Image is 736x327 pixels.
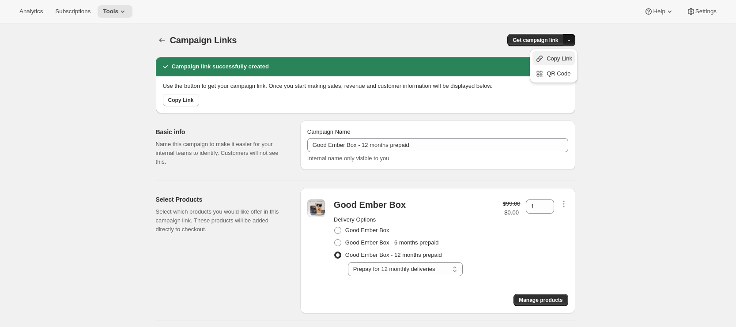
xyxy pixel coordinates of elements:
span: Manage products [519,297,562,304]
img: Default Title [307,199,325,217]
span: Good Ember Box - 6 months prepaid [345,239,439,246]
button: Tools [98,5,132,18]
span: Copy Link [168,97,194,104]
span: Settings [695,8,717,15]
h2: Basic info [156,128,286,136]
span: QR Code [547,70,570,77]
span: Good Ember Box [345,227,389,233]
button: Copy Link [163,94,199,106]
span: Get campaign link [513,37,558,44]
p: Name this campaign to make it easier for your internal teams to identify. Customers will not see ... [156,140,286,166]
span: Campaign Name [307,128,351,135]
span: Copy Link [547,55,572,62]
button: Help [639,5,679,18]
span: Good Ember Box - 12 months prepaid [345,252,442,258]
p: $99.00 [503,199,521,208]
button: Settings [681,5,722,18]
span: Internal name only visible to you [307,155,389,162]
span: Subscriptions [55,8,91,15]
button: Subscriptions [50,5,96,18]
span: Analytics [19,8,43,15]
input: Example: Seasonal campaign [307,138,568,152]
div: $0.00 [504,208,519,217]
span: Tools [103,8,118,15]
span: Campaign Links [170,35,237,45]
button: Manage products [513,294,568,306]
p: Use the button to get your campaign link. Once you start making sales, revenue and customer infor... [163,82,568,90]
h2: Select Products [156,195,286,204]
p: Select which products you would like offer in this campaign link. These products will be added di... [156,207,286,234]
button: Get campaign link [507,34,563,46]
h2: Delivery Options [334,215,494,224]
span: Help [653,8,665,15]
button: Analytics [14,5,48,18]
h2: Campaign link successfully created [172,62,269,71]
div: Good Ember Box [334,199,406,210]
